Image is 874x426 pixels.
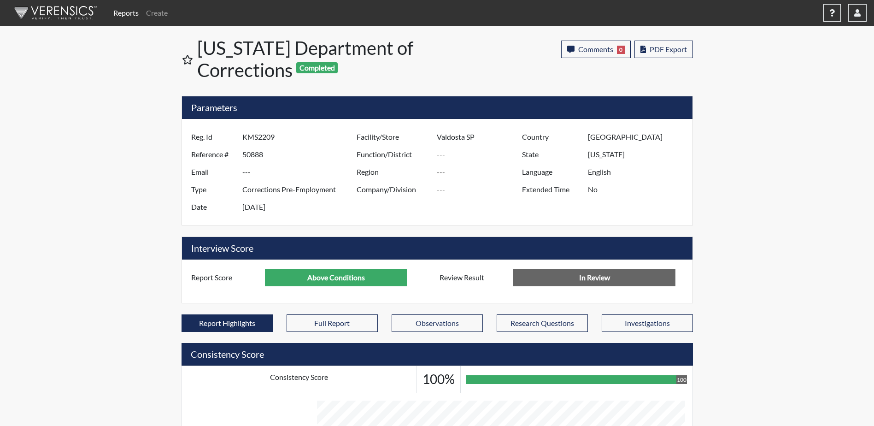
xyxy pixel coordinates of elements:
span: Completed [296,62,338,73]
span: Comments [578,45,613,53]
button: Full Report [287,314,378,332]
input: --- [265,269,407,286]
label: State [515,146,588,163]
a: Reports [110,4,142,22]
label: Function/District [350,146,437,163]
h5: Interview Score [182,237,692,260]
h3: 100% [422,372,455,387]
input: --- [588,181,690,198]
td: Consistency Score [182,366,416,393]
input: --- [437,146,524,163]
h5: Parameters [182,96,692,119]
input: --- [588,163,690,181]
input: --- [242,198,359,216]
h1: [US_STATE] Department of Corrections [197,37,438,81]
input: --- [242,181,359,198]
label: Review Result [433,269,514,286]
input: --- [242,163,359,181]
input: --- [437,128,524,146]
label: Region [350,163,437,181]
div: 100 [676,375,687,384]
button: Research Questions [497,314,588,332]
input: --- [437,181,524,198]
label: Report Score [184,269,265,286]
label: Extended Time [515,181,588,198]
label: Company/Division [350,181,437,198]
input: --- [437,163,524,181]
h5: Consistency Score [182,343,693,366]
label: Facility/Store [350,128,437,146]
button: Comments0 [561,41,631,58]
button: PDF Export [634,41,693,58]
label: Country [515,128,588,146]
a: Create [142,4,171,22]
input: --- [588,146,690,163]
input: No Decision [513,269,675,286]
label: Reg. Id [184,128,242,146]
input: --- [242,146,359,163]
input: --- [588,128,690,146]
label: Date [184,198,242,216]
button: Observations [392,314,483,332]
button: Report Highlights [182,314,273,332]
button: Investigations [602,314,693,332]
span: 0 [617,46,625,54]
label: Email [184,163,242,181]
input: --- [242,128,359,146]
span: PDF Export [650,45,687,53]
label: Type [184,181,242,198]
label: Language [515,163,588,181]
label: Reference # [184,146,242,163]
